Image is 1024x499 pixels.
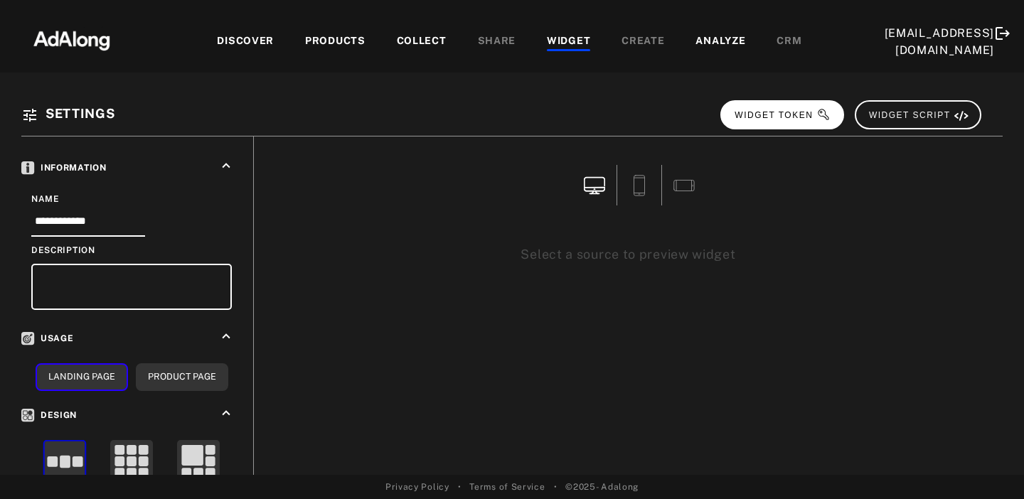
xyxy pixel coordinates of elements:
i: keyboard_arrow_up [218,328,234,344]
div: CRM [777,33,801,50]
div: [EMAIL_ADDRESS][DOMAIN_NAME] [885,25,995,59]
img: 63233d7d88ed69de3c212112c67096b6.png [9,18,134,60]
a: Terms of Service [469,481,545,493]
div: WIDGET [547,33,590,50]
span: • [554,481,558,493]
button: Product Page [136,363,228,391]
button: Landing Page [36,363,128,391]
span: Design [21,410,77,420]
div: COLLECT [397,33,447,50]
span: WIDGET TOKEN [735,110,831,120]
a: Privacy Policy [385,481,449,493]
div: PRODUCTS [305,33,366,50]
div: CREATE [622,33,664,50]
div: SHARE [478,33,516,50]
i: keyboard_arrow_up [218,405,234,421]
button: WIDGET SCRIPT [855,100,981,129]
i: keyboard_arrow_up [218,158,234,173]
div: DISCOVER [217,33,274,50]
span: WIDGET SCRIPT [869,110,969,120]
div: Name [31,193,232,205]
span: © 2025 - Adalong [565,481,639,493]
div: Description [31,244,232,257]
span: Information [21,163,107,173]
span: Usage [21,333,74,343]
button: WIDGET TOKEN [720,100,844,129]
iframe: Chat Widget [953,431,1024,499]
span: Settings [46,106,115,121]
div: Select a source to preview widget [291,245,966,264]
div: ANALYZE [695,33,745,50]
span: • [458,481,462,493]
